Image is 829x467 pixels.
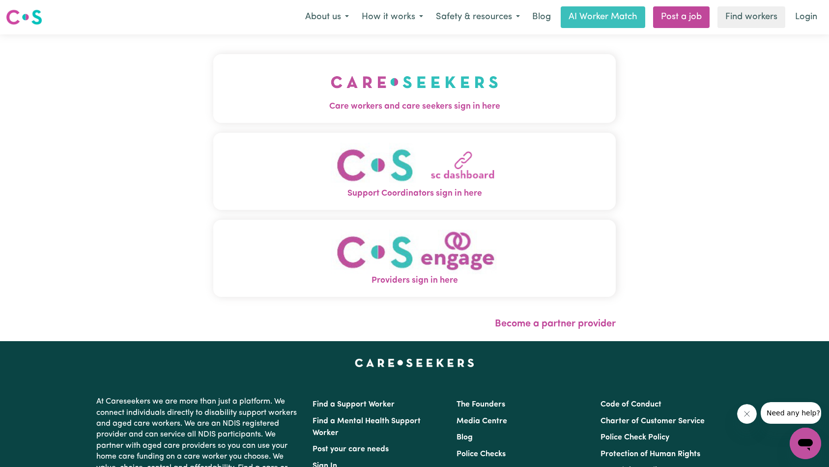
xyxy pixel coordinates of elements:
[313,445,389,453] a: Post your care needs
[213,274,616,287] span: Providers sign in here
[355,359,474,367] a: Careseekers home page
[790,428,821,459] iframe: Button to launch messaging window
[600,434,669,441] a: Police Check Policy
[600,417,705,425] a: Charter of Customer Service
[429,7,526,28] button: Safety & resources
[457,417,507,425] a: Media Centre
[213,220,616,297] button: Providers sign in here
[6,6,42,29] a: Careseekers logo
[457,401,505,409] a: The Founders
[213,54,616,123] button: Care workers and care seekers sign in here
[457,450,506,458] a: Police Checks
[561,6,645,28] a: AI Worker Match
[600,450,700,458] a: Protection of Human Rights
[6,8,42,26] img: Careseekers logo
[213,187,616,200] span: Support Coordinators sign in here
[717,6,785,28] a: Find workers
[213,100,616,113] span: Care workers and care seekers sign in here
[313,417,421,437] a: Find a Mental Health Support Worker
[653,6,710,28] a: Post a job
[761,402,821,424] iframe: Message from company
[789,6,823,28] a: Login
[355,7,429,28] button: How it works
[495,319,616,329] a: Become a partner provider
[299,7,355,28] button: About us
[213,133,616,210] button: Support Coordinators sign in here
[457,434,473,441] a: Blog
[600,401,661,409] a: Code of Conduct
[313,401,395,409] a: Find a Support Worker
[737,404,757,424] iframe: Close message
[526,6,557,28] a: Blog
